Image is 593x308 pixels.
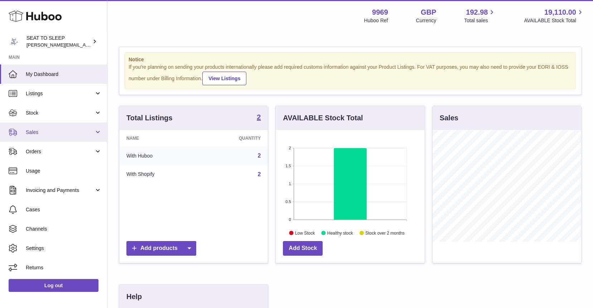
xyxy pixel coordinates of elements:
span: Cases [26,206,102,213]
a: 192.98 Total sales [464,8,496,24]
strong: GBP [421,8,436,17]
a: View Listings [202,72,246,85]
div: Huboo Ref [364,17,388,24]
span: Orders [26,148,94,155]
span: Settings [26,245,102,252]
a: Add Stock [283,241,323,256]
span: 192.98 [466,8,488,17]
div: SEAT TO SLEEP [26,35,91,48]
div: If you're planning on sending your products internationally please add required customs informati... [129,64,572,85]
td: With Huboo [119,146,199,165]
text: 1.5 [286,164,291,168]
span: Stock [26,110,94,116]
span: [PERSON_NAME][EMAIL_ADDRESS][DOMAIN_NAME] [26,42,144,48]
text: Stock over 2 months [366,230,405,235]
span: Invoicing and Payments [26,187,94,194]
span: Channels [26,226,102,232]
span: Returns [26,264,102,271]
strong: 2 [257,114,261,121]
span: Sales [26,129,94,136]
h3: AVAILABLE Stock Total [283,113,363,123]
span: 19,110.00 [544,8,576,17]
text: Low Stock [295,230,315,235]
text: Healthy stock [327,230,353,235]
strong: 9969 [372,8,388,17]
span: Usage [26,168,102,174]
text: 0.5 [286,199,291,204]
h3: Total Listings [126,113,173,123]
span: Listings [26,90,94,97]
a: Log out [9,279,98,292]
span: Total sales [464,17,496,24]
span: My Dashboard [26,71,102,78]
th: Name [119,130,199,146]
h3: Sales [440,113,458,123]
span: AVAILABLE Stock Total [524,17,584,24]
img: amy@seattosleep.co.uk [9,36,19,47]
text: 2 [289,146,291,150]
div: Currency [416,17,437,24]
text: 0 [289,217,291,222]
th: Quantity [199,130,268,146]
h3: Help [126,292,142,302]
td: With Shopify [119,165,199,184]
a: 2 [257,171,261,177]
a: 2 [257,153,261,159]
a: Add products [126,241,196,256]
a: 19,110.00 AVAILABLE Stock Total [524,8,584,24]
strong: Notice [129,56,572,63]
a: 2 [257,114,261,122]
text: 1 [289,182,291,186]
